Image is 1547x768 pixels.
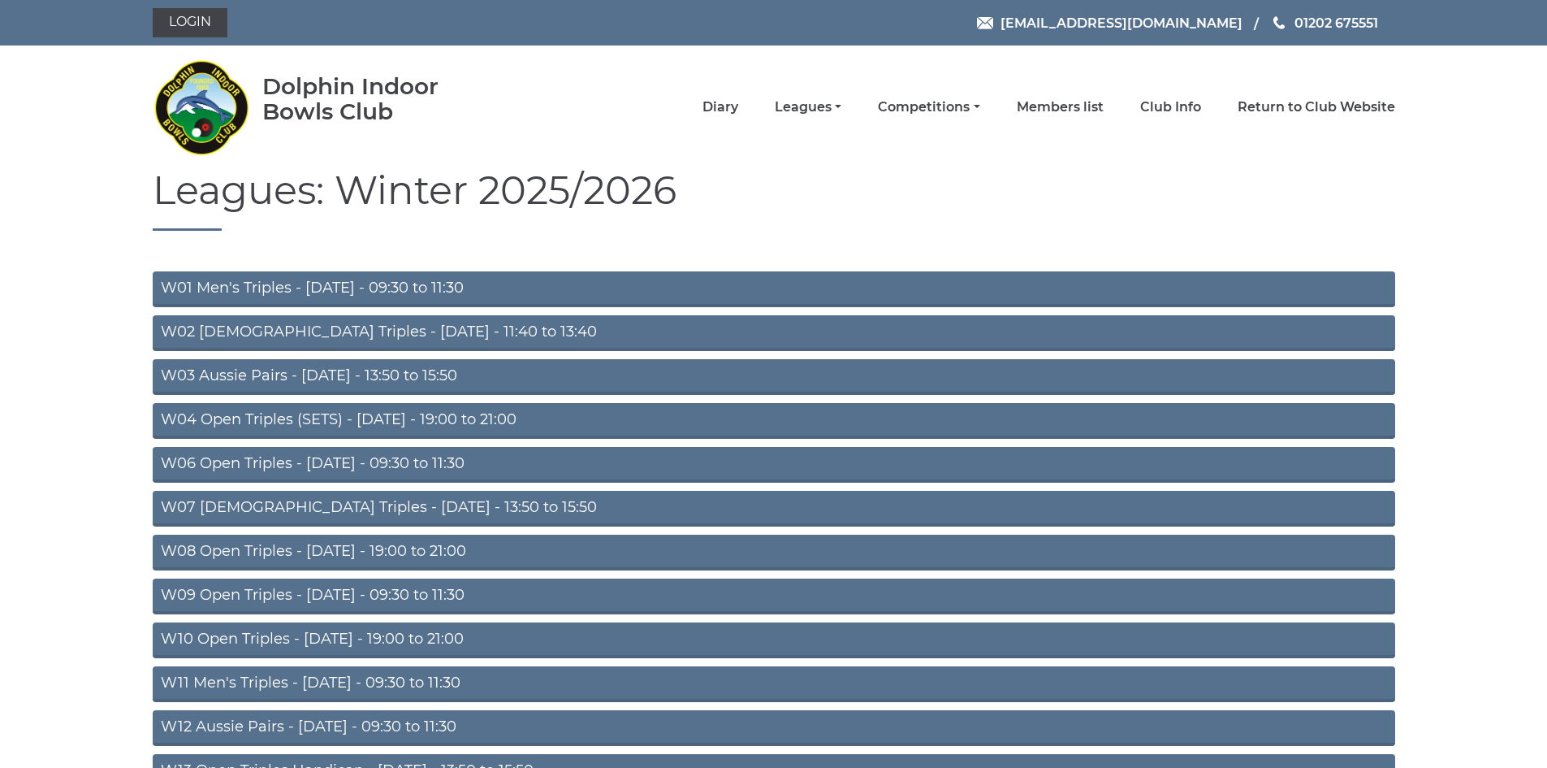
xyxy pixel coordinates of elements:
[262,74,490,124] div: Dolphin Indoor Bowls Club
[1294,15,1378,30] span: 01202 675551
[153,623,1395,658] a: W10 Open Triples - [DATE] - 19:00 to 21:00
[702,98,738,116] a: Diary
[153,169,1395,231] h1: Leagues: Winter 2025/2026
[1140,98,1201,116] a: Club Info
[1238,98,1395,116] a: Return to Club Website
[153,8,227,37] a: Login
[1273,16,1285,29] img: Phone us
[153,447,1395,483] a: W06 Open Triples - [DATE] - 09:30 to 11:30
[153,403,1395,439] a: W04 Open Triples (SETS) - [DATE] - 19:00 to 21:00
[878,98,979,116] a: Competitions
[153,50,250,164] img: Dolphin Indoor Bowls Club
[153,315,1395,351] a: W02 [DEMOGRAPHIC_DATA] Triples - [DATE] - 11:40 to 13:40
[153,491,1395,527] a: W07 [DEMOGRAPHIC_DATA] Triples - [DATE] - 13:50 to 15:50
[1000,15,1242,30] span: [EMAIL_ADDRESS][DOMAIN_NAME]
[977,17,993,29] img: Email
[153,359,1395,395] a: W03 Aussie Pairs - [DATE] - 13:50 to 15:50
[1017,98,1104,116] a: Members list
[977,13,1242,33] a: Email [EMAIL_ADDRESS][DOMAIN_NAME]
[153,579,1395,614] a: W09 Open Triples - [DATE] - 09:30 to 11:30
[153,535,1395,571] a: W08 Open Triples - [DATE] - 19:00 to 21:00
[153,666,1395,702] a: W11 Men's Triples - [DATE] - 09:30 to 11:30
[775,98,841,116] a: Leagues
[1271,13,1378,33] a: Phone us 01202 675551
[153,710,1395,746] a: W12 Aussie Pairs - [DATE] - 09:30 to 11:30
[153,271,1395,307] a: W01 Men's Triples - [DATE] - 09:30 to 11:30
